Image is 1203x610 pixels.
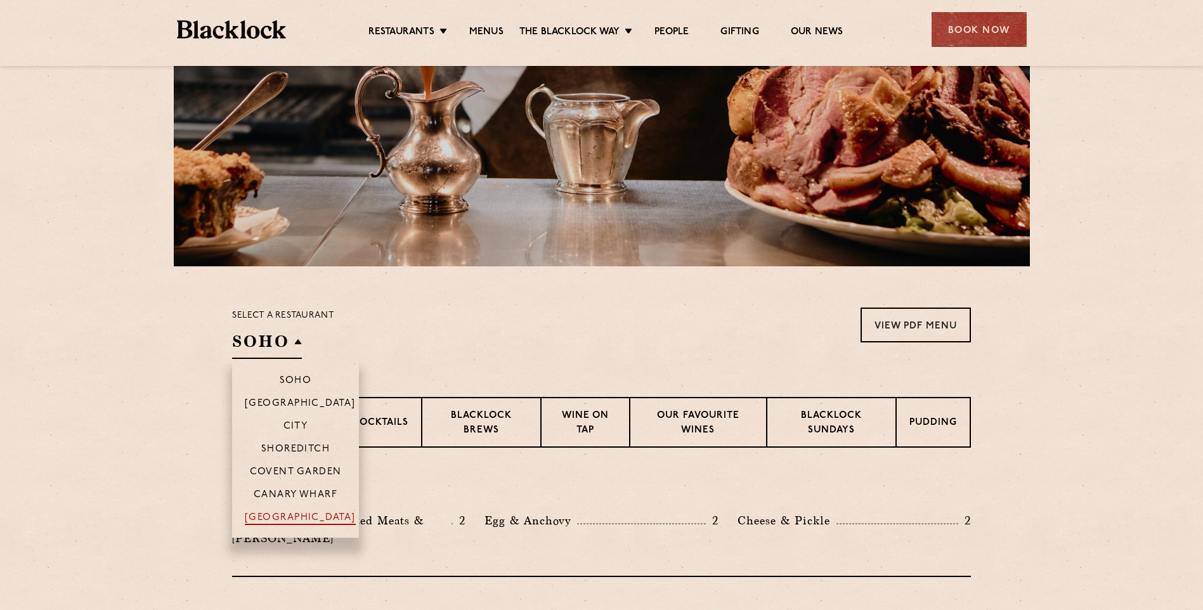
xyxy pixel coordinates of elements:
[261,444,330,457] p: Shoreditch
[453,512,465,529] p: 2
[254,490,337,502] p: Canary Wharf
[909,416,957,432] p: Pudding
[720,26,758,40] a: Gifting
[435,409,528,439] p: Blacklock Brews
[958,512,971,529] p: 2
[245,398,356,411] p: [GEOGRAPHIC_DATA]
[232,330,302,359] h2: SOHO
[791,26,843,40] a: Our News
[352,416,408,432] p: Cocktails
[654,26,689,40] a: People
[484,512,577,529] p: Egg & Anchovy
[250,467,342,479] p: Covent Garden
[232,308,334,324] p: Select a restaurant
[519,26,620,40] a: The Blacklock Way
[861,308,971,342] a: View PDF Menu
[368,26,434,40] a: Restaurants
[932,12,1027,47] div: Book Now
[283,421,308,434] p: City
[469,26,504,40] a: Menus
[245,512,356,525] p: [GEOGRAPHIC_DATA]
[738,512,836,529] p: Cheese & Pickle
[554,409,616,439] p: Wine on Tap
[232,479,971,496] h3: Pre Chop Bites
[177,20,287,39] img: BL_Textured_Logo-footer-cropped.svg
[706,512,719,529] p: 2
[643,409,753,439] p: Our favourite wines
[780,409,883,439] p: Blacklock Sundays
[280,375,312,388] p: Soho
